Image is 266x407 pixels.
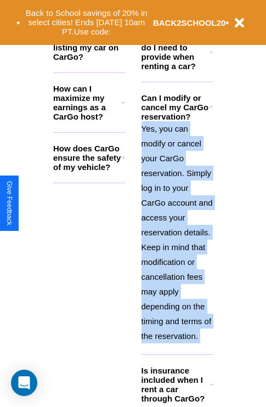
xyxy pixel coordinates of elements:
b: BACK2SCHOOL20 [153,18,226,27]
h3: How can I maximize my earnings as a CarGo host? [53,84,122,121]
h3: What documents do I need to provide when renting a car? [142,33,211,71]
div: Open Intercom Messenger [11,370,37,396]
h3: Can I modify or cancel my CarGo reservation? [142,93,210,121]
h3: How does CarGo ensure the safety of my vehicle? [53,144,122,172]
p: Yes, you can modify or cancel your CarGo reservation. Simply log in to your CarGo account and acc... [142,121,213,343]
div: Give Feedback [5,181,13,225]
h3: Is insurance included when I rent a car through CarGo? [142,366,210,403]
button: Back to School savings of 20% in select cities! Ends [DATE] 10am PT.Use code: [20,5,153,39]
